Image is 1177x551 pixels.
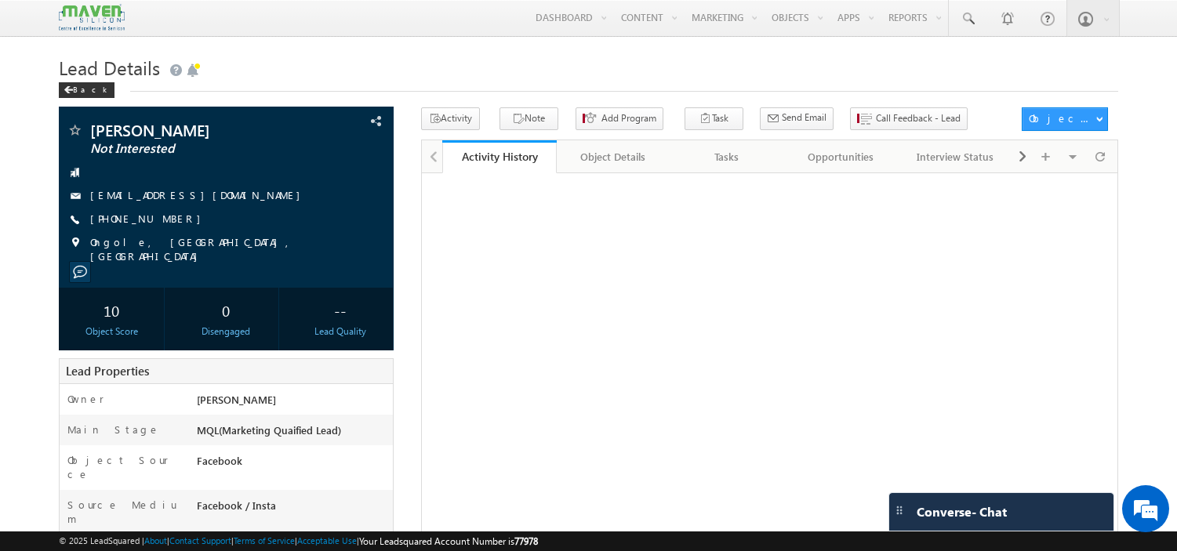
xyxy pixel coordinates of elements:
img: carter-drag [893,504,906,517]
div: Object Details [569,147,656,166]
button: Task [685,107,743,130]
div: Back [59,82,114,98]
span: Not Interested [90,141,298,157]
div: Activity History [454,149,544,164]
span: [PERSON_NAME] [90,122,298,138]
a: Opportunities [785,140,899,173]
button: Note [499,107,558,130]
button: Call Feedback - Lead [850,107,968,130]
span: Converse - Chat [917,505,1007,519]
a: Tasks [670,140,784,173]
span: 77978 [514,535,538,547]
span: Add Program [601,111,656,125]
button: Add Program [576,107,663,130]
div: Facebook / Insta [193,498,393,520]
a: Interview Status [899,140,1012,173]
div: Lead Quality [292,324,389,339]
a: Back [59,82,122,95]
a: Object Details [557,140,670,173]
div: -- [292,295,389,324]
div: Facebook [193,453,393,475]
div: Tasks [683,147,770,166]
label: Main Stage [67,422,160,437]
div: Object Actions [1029,111,1095,125]
span: [PHONE_NUMBER] [90,212,209,227]
button: Send Email [760,107,834,130]
span: Call Feedback - Lead [876,111,961,125]
span: Ongole, [GEOGRAPHIC_DATA], [GEOGRAPHIC_DATA] [90,235,361,263]
span: © 2025 LeadSquared | | | | | [59,534,538,549]
span: Lead Properties [66,363,149,379]
span: Send Email [782,111,826,125]
a: About [144,535,167,546]
span: Lead Details [59,55,160,80]
div: 0 [177,295,274,324]
img: Custom Logo [59,4,125,31]
div: Interview Status [911,147,998,166]
div: Disengaged [177,324,274,339]
span: Your Leadsquared Account Number is [359,535,538,547]
a: [EMAIL_ADDRESS][DOMAIN_NAME] [90,188,308,201]
label: Owner [67,392,104,406]
div: MQL(Marketing Quaified Lead) [193,422,393,444]
label: Source Medium [67,498,180,526]
button: Object Actions [1022,107,1108,131]
a: Activity History [442,140,556,173]
a: Terms of Service [234,535,295,546]
span: [PERSON_NAME] [197,393,276,406]
div: Object Score [63,324,160,339]
button: Activity [421,107,480,130]
div: 10 [63,295,160,324]
a: Acceptable Use [297,535,357,546]
label: Object Source [67,453,180,481]
a: Contact Support [169,535,231,546]
div: Opportunities [797,147,885,166]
